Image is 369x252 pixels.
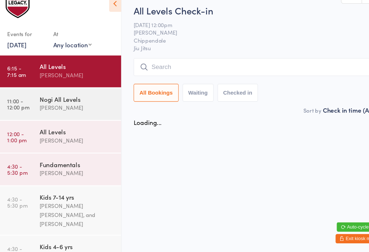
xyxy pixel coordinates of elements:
[315,221,357,229] button: Auto-cycle: ON
[9,40,45,52] div: Events for
[9,52,27,60] a: [DATE]
[126,34,347,41] span: [DATE] 12:00pm
[7,5,32,32] img: Legacy Brazilian Jiu Jitsu
[314,231,357,240] button: Exit kiosk mode
[39,239,109,247] div: Kids 4-6 yrs
[126,68,358,85] input: Search
[39,102,109,110] div: Nogi All Levels
[126,124,152,132] div: Loading...
[39,201,109,226] div: [PERSON_NAME] [PERSON_NAME], and [PERSON_NAME]
[284,113,301,120] label: Sort by
[9,75,27,86] time: 6:15 - 7:15 am
[126,55,358,62] span: Jiu Jitsu
[2,187,115,232] a: 4:30 -5:30 pmKids 7-14 yrs[PERSON_NAME] [PERSON_NAME], and [PERSON_NAME]
[126,48,347,55] span: Chippendale
[39,193,109,201] div: Kids 7-14 yrs
[39,171,109,179] div: [PERSON_NAME]
[2,126,115,156] a: 12:00 -1:00 pmAll Levels[PERSON_NAME]
[39,163,109,171] div: Fundamentals
[9,105,30,117] time: 11:00 - 12:00 pm
[9,166,28,177] time: 4:30 - 5:30 pm
[2,157,115,186] a: 4:30 -5:30 pmFundamentals[PERSON_NAME]
[126,18,358,30] h2: All Levels Check-in
[9,135,27,147] time: 12:00 - 1:00 pm
[39,140,109,149] div: [PERSON_NAME]
[2,66,115,95] a: 6:15 -7:15 amAll Levels[PERSON_NAME]
[52,52,88,60] div: Any location
[39,132,109,140] div: All Levels
[9,196,28,208] time: 4:30 - 5:30 pm
[126,92,168,109] button: All Bookings
[52,40,88,52] div: At
[302,112,358,120] div: Check in time (ASC)
[39,72,109,80] div: All Levels
[172,92,201,109] button: Waiting
[126,41,347,48] span: [PERSON_NAME]
[2,96,115,126] a: 11:00 -12:00 pmNogi All Levels[PERSON_NAME]
[204,92,242,109] button: Checked in
[39,110,109,118] div: [PERSON_NAME]
[39,80,109,88] div: [PERSON_NAME]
